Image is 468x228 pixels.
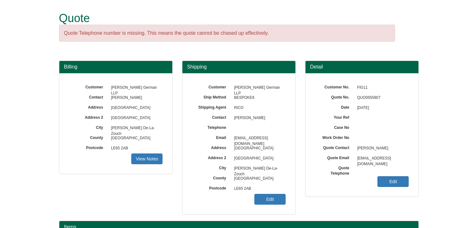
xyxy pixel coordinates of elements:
[315,153,354,161] label: Quote Email
[315,164,354,176] label: Quote Telephone
[64,64,168,70] h3: Billing
[192,133,231,141] label: Email
[354,93,409,103] span: QUO0555807
[69,113,108,120] label: Address 2
[187,64,291,70] h3: Shipping
[108,133,163,143] span: [GEOGRAPHIC_DATA]
[192,103,231,110] label: Shipping Agent
[108,83,163,93] span: [PERSON_NAME] German LLP
[354,153,409,164] span: [EMAIL_ADDRESS][DOMAIN_NAME]
[192,83,231,90] label: Customer
[310,64,414,70] h3: Detail
[192,153,231,161] label: Address 2
[192,184,231,191] label: Postcode
[231,174,286,184] span: [GEOGRAPHIC_DATA]
[231,143,286,153] span: [GEOGRAPHIC_DATA]
[231,83,286,93] span: [PERSON_NAME] German LLP
[192,164,231,171] label: City
[315,103,354,110] label: Date
[59,12,395,25] h1: Quote
[315,113,354,120] label: Your Ref
[192,174,231,181] label: County
[377,176,409,187] a: Edit
[231,164,286,174] span: [PERSON_NAME] De-La-Zouch
[108,143,163,153] span: LE65 2AB
[69,123,108,130] label: City
[108,103,163,113] span: [GEOGRAPHIC_DATA]
[231,113,286,123] span: [PERSON_NAME]
[69,103,108,110] label: Address
[315,83,354,90] label: Customer No.
[192,143,231,151] label: Address
[315,143,354,151] label: Quote Contact
[231,133,286,143] span: [EMAIL_ADDRESS][DOMAIN_NAME]
[108,123,163,133] span: [PERSON_NAME] De-La-Zouch
[354,103,409,113] span: [DATE]
[108,113,163,123] span: [GEOGRAPHIC_DATA]
[315,93,354,100] label: Quote No.
[315,123,354,130] label: Case No
[69,83,108,90] label: Customer
[354,83,409,93] span: FIG11
[315,133,354,141] label: Work Order No
[192,93,231,100] label: Ship Method
[231,93,286,103] span: BESPOKE9
[69,143,108,151] label: Postcode
[231,103,286,113] span: RICO
[59,25,395,42] div: Quote Telephone number is missing. This means the quote cannot be chased up effectively.
[231,153,286,164] span: [GEOGRAPHIC_DATA]
[131,153,163,164] a: View Notes
[192,113,231,120] label: Contact
[354,143,409,153] span: [PERSON_NAME]
[231,184,286,194] span: LE65 2AB
[69,133,108,141] label: County
[69,93,108,100] label: Contact
[192,123,231,130] label: Telephone
[108,93,163,103] span: [PERSON_NAME]
[254,194,286,205] a: Edit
